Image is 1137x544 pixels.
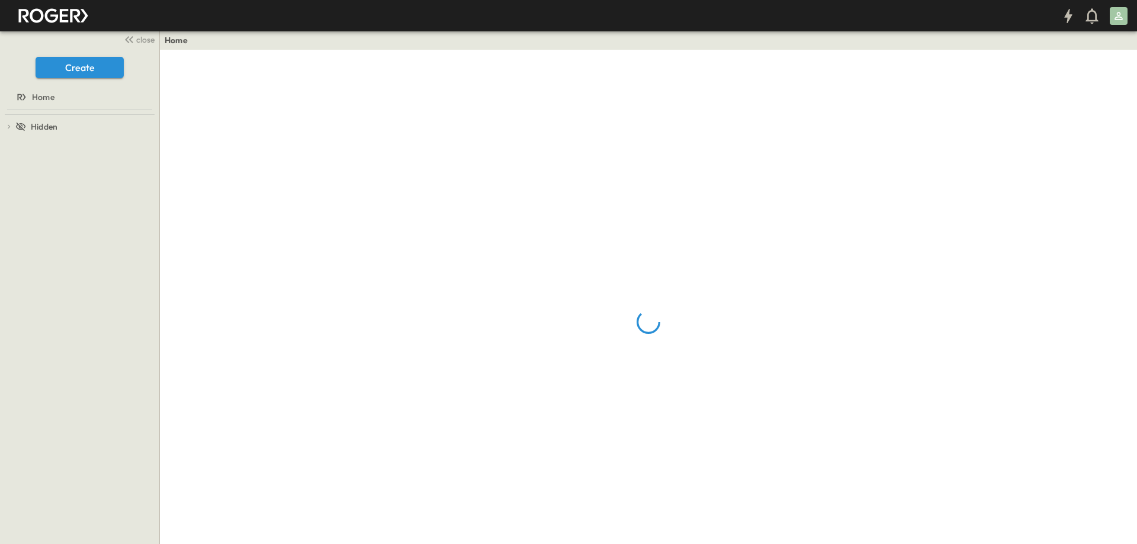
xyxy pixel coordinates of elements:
[2,89,155,105] a: Home
[32,91,54,103] span: Home
[165,34,195,46] nav: breadcrumbs
[136,34,155,46] span: close
[165,34,188,46] a: Home
[119,31,157,47] button: close
[31,121,57,133] span: Hidden
[36,57,124,78] button: Create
